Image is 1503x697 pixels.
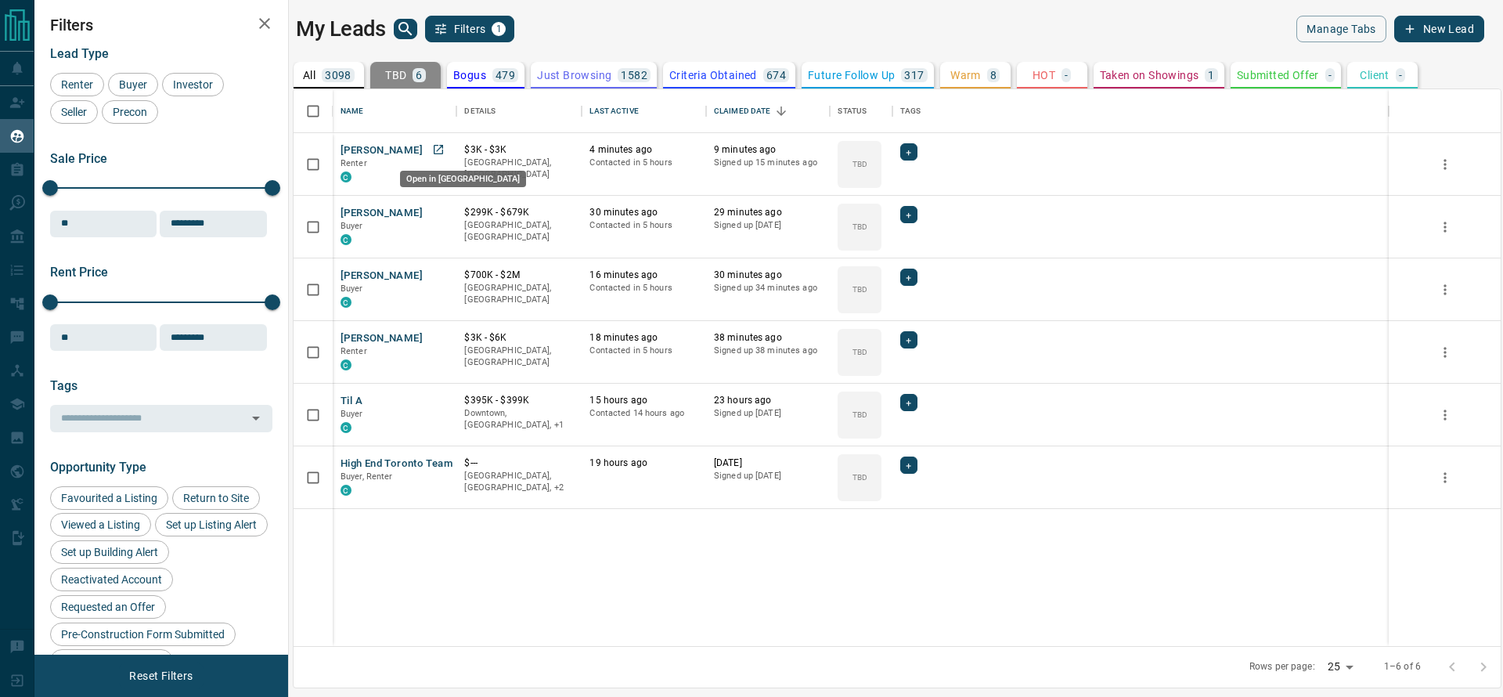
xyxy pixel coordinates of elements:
p: - [1399,70,1402,81]
button: Sort [770,100,792,122]
p: Criteria Obtained [669,70,757,81]
p: 674 [766,70,786,81]
div: Open in [GEOGRAPHIC_DATA] [400,171,526,187]
span: + [906,207,911,222]
span: Opportunity Type [50,460,146,475]
p: 30 minutes ago [714,269,822,282]
p: 18 minutes ago [589,331,697,345]
a: Open in New Tab [428,139,449,160]
p: Signed up [DATE] [714,407,822,420]
p: Contacted in 5 hours [589,219,697,232]
button: more [1433,278,1457,302]
span: Renter [341,158,367,168]
span: Seller [56,106,92,118]
div: Claimed Date [706,89,830,133]
div: Reactivated Account [50,568,173,591]
p: 38 minutes ago [714,331,822,345]
p: 8 [990,70,997,81]
p: 15 hours ago [589,394,697,407]
div: Viewed a Listing [50,513,151,536]
p: [DATE] [714,457,822,470]
button: High End Toronto Team [341,457,452,471]
p: 29 minutes ago [714,206,822,219]
div: Details [456,89,582,133]
span: Pre-Construction Form Submitted [56,628,230,641]
div: Renter [50,73,104,96]
span: Set up Listing Alert [160,518,262,531]
div: Last Active [582,89,705,133]
span: Requested an Offer [56,601,160,613]
div: Requested an Offer [50,595,166,619]
div: Investor [162,73,224,96]
p: Signed up 34 minutes ago [714,282,822,294]
div: Status [830,89,892,133]
div: + [900,394,917,411]
p: 3098 [325,70,351,81]
div: condos.ca [341,234,351,245]
div: 25 [1321,655,1359,678]
p: Toronto [464,407,574,432]
p: TBD [852,221,867,233]
p: Toronto, Vaughan [464,470,574,494]
button: search button [394,19,417,39]
p: 4 minutes ago [589,143,697,157]
span: Buyer [341,221,363,231]
span: Investor [168,78,218,91]
span: Buyer, Renter [341,471,393,482]
span: Lead Type [50,46,109,61]
div: Name [333,89,456,133]
span: + [906,269,911,285]
p: TBD [852,158,867,170]
span: + [906,144,911,160]
div: Details [464,89,496,133]
p: Contacted in 5 hours [589,157,697,169]
p: 16 minutes ago [589,269,697,282]
p: All [303,70,315,81]
p: 19 hours ago [589,457,697,470]
span: Sale Price [50,151,107,166]
span: Buyer [341,283,363,294]
p: Contacted in 5 hours [589,282,697,294]
span: Tags [50,378,77,393]
span: Return to Site [178,492,254,504]
div: Buyer [108,73,158,96]
div: + [900,457,917,474]
span: Viewed a Listing [56,518,146,531]
span: Set up Building Alert [56,546,164,558]
span: Buyer [341,409,363,419]
p: - [1328,70,1332,81]
button: Open [245,407,267,429]
button: [PERSON_NAME] [341,331,423,346]
button: New Lead [1394,16,1484,42]
button: Filters1 [425,16,515,42]
div: Seller [50,100,98,124]
p: Bogus [453,70,486,81]
p: Rows per page: [1249,660,1315,674]
p: Submitted Offer [1237,70,1319,81]
p: Warm [950,70,981,81]
div: + [900,143,917,161]
p: 23 hours ago [714,394,822,407]
p: $3K - $3K [464,143,574,157]
p: Signed up [DATE] [714,219,822,232]
p: HOT [1033,70,1055,81]
span: Rent Price [50,265,108,280]
p: 9 minutes ago [714,143,822,157]
p: - [1065,70,1068,81]
p: 6 [416,70,422,81]
p: 1–6 of 6 [1384,660,1421,674]
div: Last Active [589,89,638,133]
p: [GEOGRAPHIC_DATA], [GEOGRAPHIC_DATA] [464,157,574,181]
p: Signed up [DATE] [714,470,822,482]
h1: My Leads [296,16,386,42]
div: + [900,206,917,223]
div: Tags [892,89,1389,133]
p: Signed up 38 minutes ago [714,345,822,357]
p: 479 [496,70,515,81]
button: more [1433,215,1457,239]
span: + [906,457,911,473]
div: condos.ca [341,297,351,308]
p: Signed up 15 minutes ago [714,157,822,169]
p: TBD [852,471,867,483]
span: Renter [56,78,99,91]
